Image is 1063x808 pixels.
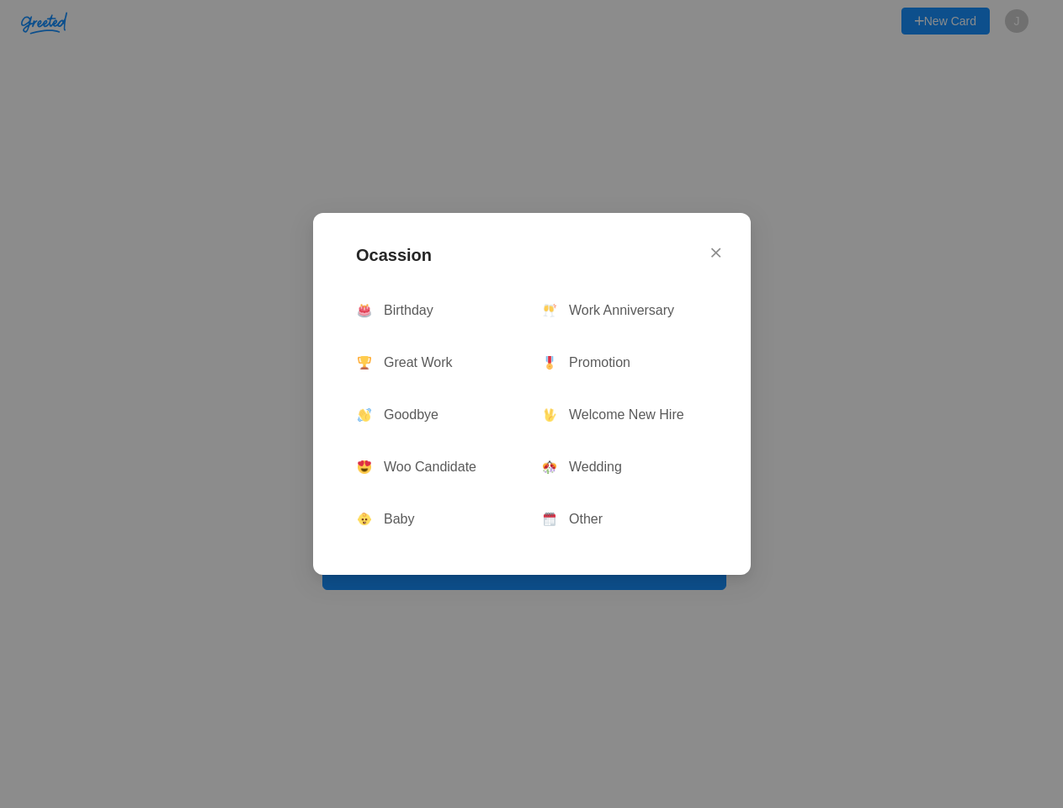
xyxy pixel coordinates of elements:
[358,460,371,474] img: 😍
[529,340,714,384] button: Promotion
[358,513,371,526] img: 👶
[529,444,714,488] button: Wedding
[529,288,714,332] button: Work Anniversary
[543,356,556,369] img: 🎖
[343,243,720,275] h2: Ocassion
[343,497,529,540] button: Baby
[543,460,556,474] img: 🎊
[711,230,720,277] button: Close
[343,288,529,332] button: Birthday
[343,340,529,384] button: Great Work
[543,408,556,422] img: 🖖
[343,444,529,488] button: Woo Candidate
[529,497,714,540] button: Other
[543,513,556,526] img: 🗓
[358,408,371,422] img: 👋
[358,304,371,317] img: 🎂
[343,392,529,436] button: Goodbye
[543,304,556,317] img: 🥂
[529,392,714,436] button: Welcome New Hire
[358,356,371,369] img: 🏆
